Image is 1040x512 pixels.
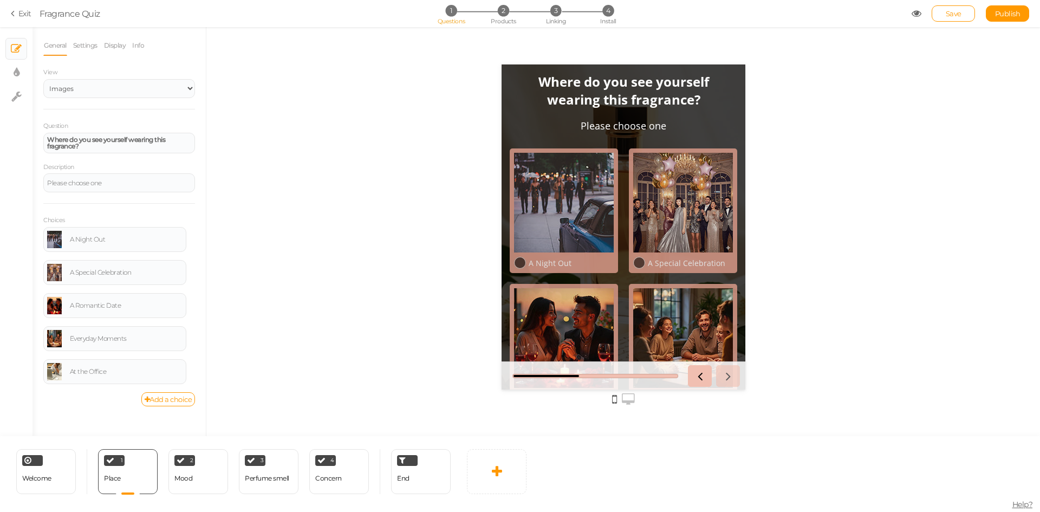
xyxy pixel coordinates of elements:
span: Publish [995,9,1020,18]
a: General [43,35,67,56]
span: 4 [602,5,614,16]
div: 1 Place [98,449,158,494]
div: Save [932,5,975,22]
div: 2 Mood [168,449,228,494]
div: Mood [174,475,192,482]
div: Welcome [16,449,76,494]
strong: Where do you see yourself wearing this fragrance? [47,135,165,150]
span: 2 [190,458,193,463]
span: Help? [1012,500,1033,509]
span: 3 [550,5,562,16]
div: Fragrance Quiz [40,7,100,20]
li: 4 Install [583,5,633,16]
li: 1 Questions [426,5,476,16]
div: Please choose one [47,180,191,186]
div: A Special Celebration [70,269,183,276]
span: Welcome [22,474,51,482]
div: 3 Perfume smell [239,449,298,494]
label: Description [43,164,74,171]
span: Linking [546,17,565,25]
div: Perfume smell [245,475,289,482]
span: 1 [445,5,457,16]
div: A Romantic Date [70,302,183,309]
div: End [391,449,451,494]
div: Everyday Moments [70,335,183,342]
a: Add a choice [141,392,196,406]
div: Please choose one [79,55,165,68]
div: A Night Out [70,236,183,243]
div: Place [104,475,121,482]
span: Products [491,17,516,25]
div: A Night Out [27,193,112,204]
label: Question [43,122,68,130]
span: 1 [121,458,123,463]
a: Exit [11,8,31,19]
span: 2 [498,5,509,16]
span: Install [600,17,616,25]
div: At the Office [70,368,183,375]
span: Questions [438,17,465,25]
li: 2 Products [478,5,529,16]
span: View [43,68,57,76]
a: Display [103,35,127,56]
span: 3 [261,458,264,463]
div: 4 Concern [309,449,369,494]
strong: Where do you see yourself wearing this fragrance? [37,8,207,44]
span: 4 [330,458,334,463]
span: End [397,474,409,482]
a: Info [132,35,145,56]
div: A Special Celebration [146,193,231,204]
label: Choices [43,217,65,224]
a: Settings [73,35,98,56]
div: Concern [315,475,342,482]
li: 3 Linking [531,5,581,16]
span: Save [946,9,961,18]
